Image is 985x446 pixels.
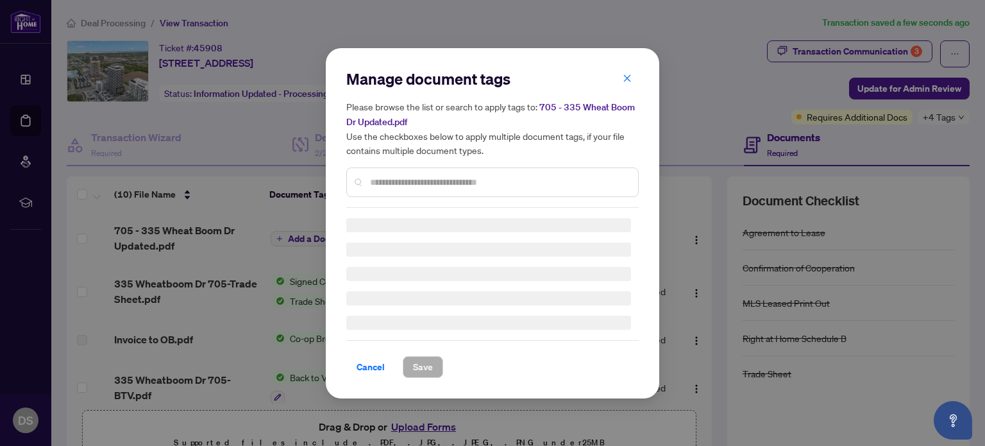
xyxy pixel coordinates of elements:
button: Open asap [934,401,972,440]
h2: Manage document tags [346,69,639,89]
span: Cancel [357,357,385,377]
h5: Please browse the list or search to apply tags to: Use the checkboxes below to apply multiple doc... [346,99,639,157]
span: close [623,73,632,82]
button: Cancel [346,356,395,378]
button: Save [403,356,443,378]
span: 705 - 335 Wheat Boom Dr Updated.pdf [346,101,635,128]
